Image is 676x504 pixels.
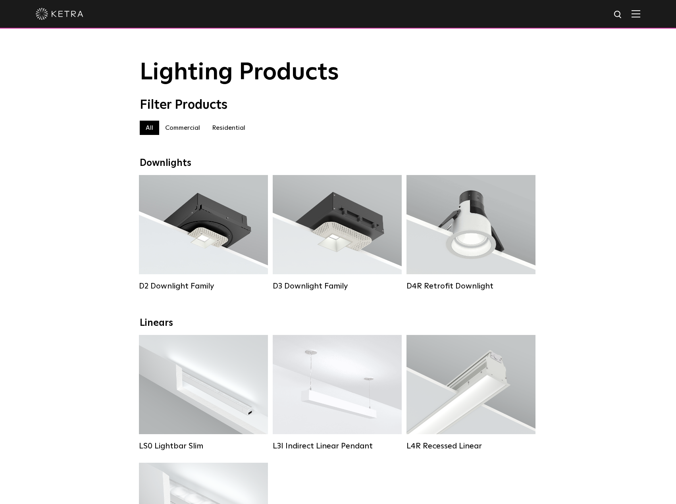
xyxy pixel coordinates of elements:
[273,175,402,291] a: D3 Downlight Family Lumen Output:700 / 900 / 1100Colors:White / Black / Silver / Bronze / Paintab...
[273,441,402,451] div: L3I Indirect Linear Pendant
[273,335,402,451] a: L3I Indirect Linear Pendant Lumen Output:400 / 600 / 800 / 1000Housing Colors:White / BlackContro...
[140,317,537,329] div: Linears
[406,335,535,451] a: L4R Recessed Linear Lumen Output:400 / 600 / 800 / 1000Colors:White / BlackControl:Lutron Clear C...
[140,121,159,135] label: All
[139,441,268,451] div: LS0 Lightbar Slim
[159,121,206,135] label: Commercial
[139,335,268,451] a: LS0 Lightbar Slim Lumen Output:200 / 350Colors:White / BlackControl:X96 Controller
[406,441,535,451] div: L4R Recessed Linear
[206,121,251,135] label: Residential
[273,281,402,291] div: D3 Downlight Family
[36,8,83,20] img: ketra-logo-2019-white
[406,281,535,291] div: D4R Retrofit Downlight
[140,158,537,169] div: Downlights
[140,98,537,113] div: Filter Products
[632,10,640,17] img: Hamburger%20Nav.svg
[406,175,535,291] a: D4R Retrofit Downlight Lumen Output:800Colors:White / BlackBeam Angles:15° / 25° / 40° / 60°Watta...
[139,175,268,291] a: D2 Downlight Family Lumen Output:1200Colors:White / Black / Gloss Black / Silver / Bronze / Silve...
[139,281,268,291] div: D2 Downlight Family
[613,10,623,20] img: search icon
[140,61,339,85] span: Lighting Products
